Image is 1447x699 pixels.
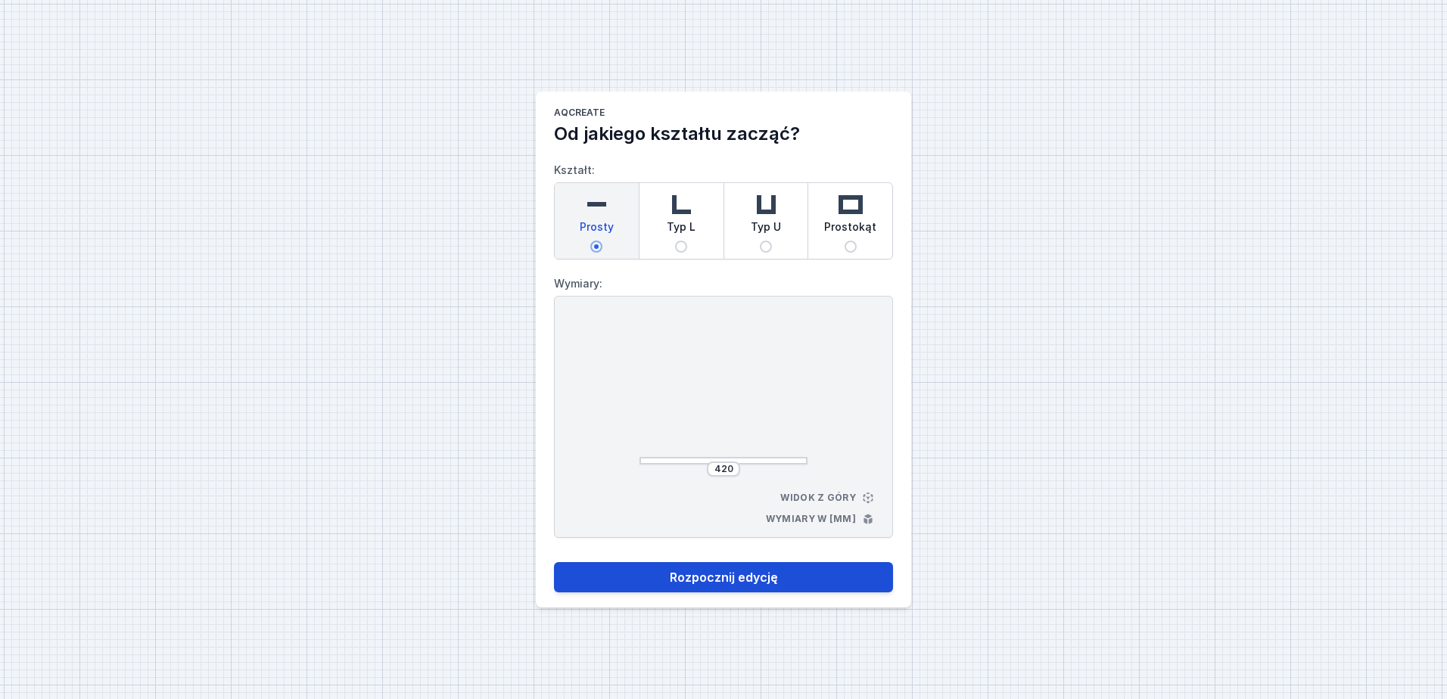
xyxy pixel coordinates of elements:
[836,189,866,219] img: rectangle.svg
[590,241,602,253] input: Prosty
[751,189,781,219] img: u-shaped.svg
[845,241,857,253] input: Prostokąt
[554,107,893,122] h1: AQcreate
[581,189,611,219] img: straight.svg
[751,219,781,241] span: Typ U
[554,562,893,592] button: Rozpocznij edycję
[580,219,614,241] span: Prosty
[667,219,695,241] span: Typ L
[554,122,893,146] h2: Od jakiego kształtu zacząć?
[711,463,736,475] input: Wymiar [mm]
[675,241,687,253] input: Typ L
[824,219,876,241] span: Prostokąt
[554,158,893,259] label: Kształt:
[554,272,893,296] label: Wymiary:
[760,241,772,253] input: Typ U
[666,189,696,219] img: l-shaped.svg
